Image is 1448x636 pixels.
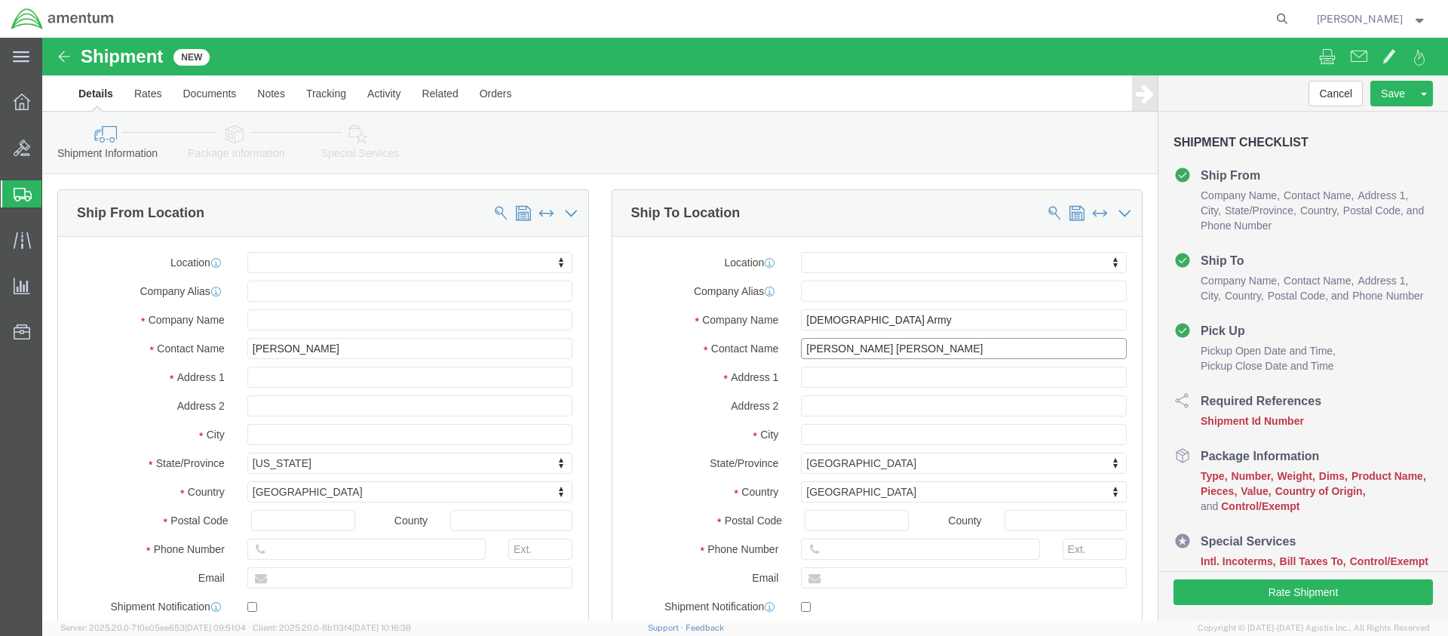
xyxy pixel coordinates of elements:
[253,623,411,632] span: Client: 2025.20.0-8b113f4
[352,623,411,632] span: [DATE] 10:16:38
[648,623,686,632] a: Support
[185,623,246,632] span: [DATE] 09:51:04
[60,623,246,632] span: Server: 2025.20.0-710e05ee653
[42,38,1448,620] iframe: FS Legacy Container
[1317,11,1403,27] span: Ronald Pineda
[686,623,724,632] a: Feedback
[1198,622,1430,634] span: Copyright © [DATE]-[DATE] Agistix Inc., All Rights Reserved
[11,8,115,30] img: logo
[1316,10,1428,28] button: [PERSON_NAME]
